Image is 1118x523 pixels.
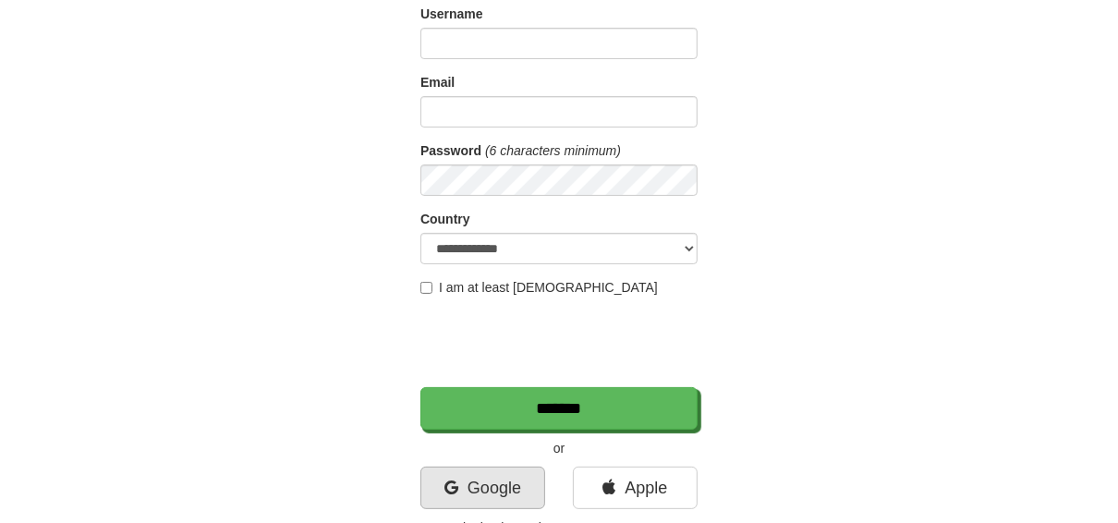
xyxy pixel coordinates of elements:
input: I am at least [DEMOGRAPHIC_DATA] [420,282,432,294]
a: Apple [573,467,698,509]
a: Google [420,467,545,509]
label: Username [420,5,483,23]
label: Country [420,210,470,228]
p: or [420,439,698,457]
em: (6 characters minimum) [485,143,621,158]
label: Password [420,141,481,160]
label: I am at least [DEMOGRAPHIC_DATA] [420,278,658,297]
iframe: reCAPTCHA [420,306,701,378]
label: Email [420,73,455,91]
